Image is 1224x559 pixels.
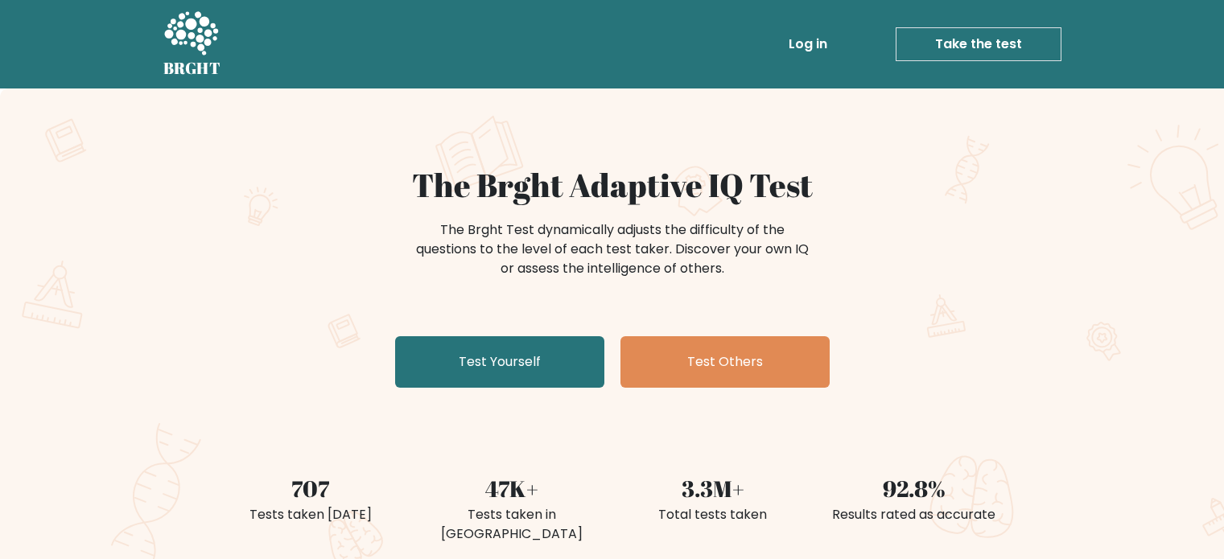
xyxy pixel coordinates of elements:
div: 47K+ [421,471,603,505]
div: Tests taken in [GEOGRAPHIC_DATA] [421,505,603,544]
a: Log in [782,28,834,60]
div: Results rated as accurate [823,505,1005,524]
a: Test Yourself [395,336,604,388]
div: Tests taken [DATE] [220,505,402,524]
a: Take the test [896,27,1061,61]
h1: The Brght Adaptive IQ Test [220,166,1005,204]
div: The Brght Test dynamically adjusts the difficulty of the questions to the level of each test take... [411,220,814,278]
a: Test Others [620,336,830,388]
div: 3.3M+ [622,471,804,505]
div: 707 [220,471,402,505]
a: BRGHT [163,6,221,82]
div: 92.8% [823,471,1005,505]
h5: BRGHT [163,59,221,78]
div: Total tests taken [622,505,804,524]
